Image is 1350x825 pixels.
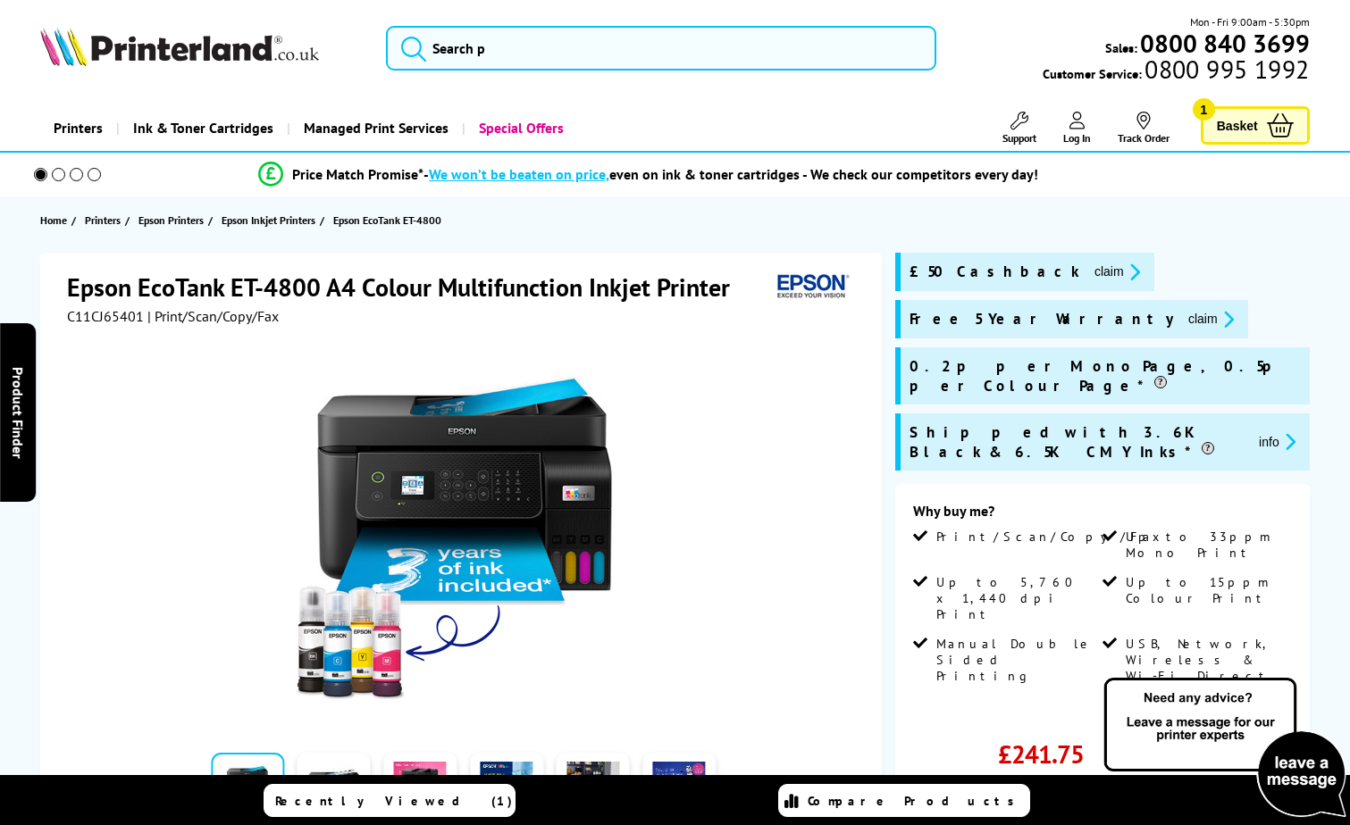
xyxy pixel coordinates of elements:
[808,793,1024,809] span: Compare Products
[287,105,462,151] a: Managed Print Services
[429,165,609,183] span: We won’t be beaten on price,
[1089,262,1145,282] button: promo-description
[910,422,1245,462] span: Shipped with 3.6K Black & 6.5K CMY Inks*
[1193,98,1215,121] span: 1
[1002,112,1036,145] a: Support
[147,307,279,325] span: | Print/Scan/Copy/Fax
[40,27,319,66] img: Printerland Logo
[133,105,273,151] span: Ink & Toner Cartridges
[222,211,320,229] a: Epson Inkjet Printers
[1105,39,1137,56] span: Sales:
[462,105,577,151] a: Special Offers
[936,529,1166,545] span: Print/Scan/Copy/Fax
[910,262,1080,282] span: £50 Cashback
[67,271,748,304] h1: Epson EcoTank ET-4800 A4 Colour Multifunction Inkjet Printer
[910,309,1174,329] span: Free 5 Year Warranty
[264,784,516,817] a: Recently Viewed (1)
[778,784,1030,817] a: Compare Products
[770,271,852,304] img: Epson
[222,211,315,229] span: Epson Inkjet Printers
[1137,35,1310,52] a: 0800 840 3699
[936,574,1099,622] span: Up to 5,760 x 1,440 dpi Print
[1100,675,1350,821] img: Open Live Chat window
[40,105,116,151] a: Printers
[289,361,639,711] img: Epson EcoTank ET-4800
[40,211,71,229] a: Home
[138,211,204,229] span: Epson Printers
[1118,112,1170,145] a: Track Order
[1126,636,1288,684] span: USB, Network, Wireless & Wi-Fi Direct
[1006,771,1084,788] span: ex VAT @ 20%
[9,367,27,459] span: Product Finder
[9,159,1287,190] li: modal_Promise
[138,211,208,229] a: Epson Printers
[1126,574,1288,606] span: Up to 15ppm Colour Print
[386,26,936,71] input: Search p
[1183,309,1239,329] button: promo-description
[1140,27,1310,60] b: 0800 840 3699
[40,27,364,70] a: Printerland Logo
[1217,113,1258,137] span: Basket
[67,307,144,325] span: C11CJ65401
[936,636,1099,684] span: Manual Double Sided Printing
[910,356,1301,396] span: 0.2p per Mono Page, 0.5p per Colour Page*
[85,211,125,229] a: Printers
[1002,131,1036,145] span: Support
[423,165,1038,183] div: - even on ink & toner cartridges - We check our competitors every day!
[1126,529,1288,561] span: Up to 33ppm Mono Print
[1142,61,1309,78] span: 0800 995 1992
[85,211,121,229] span: Printers
[913,502,1292,529] div: Why buy me?
[333,211,446,229] a: Epson EcoTank ET-4800
[1190,13,1310,30] span: Mon - Fri 9:00am - 5:30pm
[116,105,287,151] a: Ink & Toner Cartridges
[40,211,67,229] span: Home
[998,737,1084,771] span: £241.75
[275,793,513,809] span: Recently Viewed (1)
[1063,112,1091,145] a: Log In
[1201,106,1310,145] a: Basket 1
[1063,131,1091,145] span: Log In
[1043,61,1309,82] span: Customer Service:
[1254,431,1301,452] button: promo-description
[333,211,441,229] span: Epson EcoTank ET-4800
[292,165,423,183] span: Price Match Promise*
